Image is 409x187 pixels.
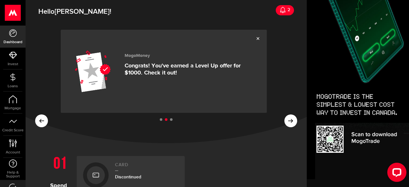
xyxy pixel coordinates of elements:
span: Hello ! [38,5,111,19]
iframe: LiveChat chat widget [382,160,409,187]
span: Discontinued [115,174,141,180]
p: Congrats! You've earned a Level Up offer for $1000. Check it out! [125,62,257,76]
h2: Card [115,162,178,171]
a: 2 [276,5,294,15]
h3: MogoMoney [125,53,257,58]
div: 2 [286,3,290,17]
a: MogoMoney Congrats! You've earned a Level Up offer for $1000. Check it out! [61,30,267,113]
span: [PERSON_NAME] [55,7,110,16]
img: levelup_3x.png [70,49,115,94]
